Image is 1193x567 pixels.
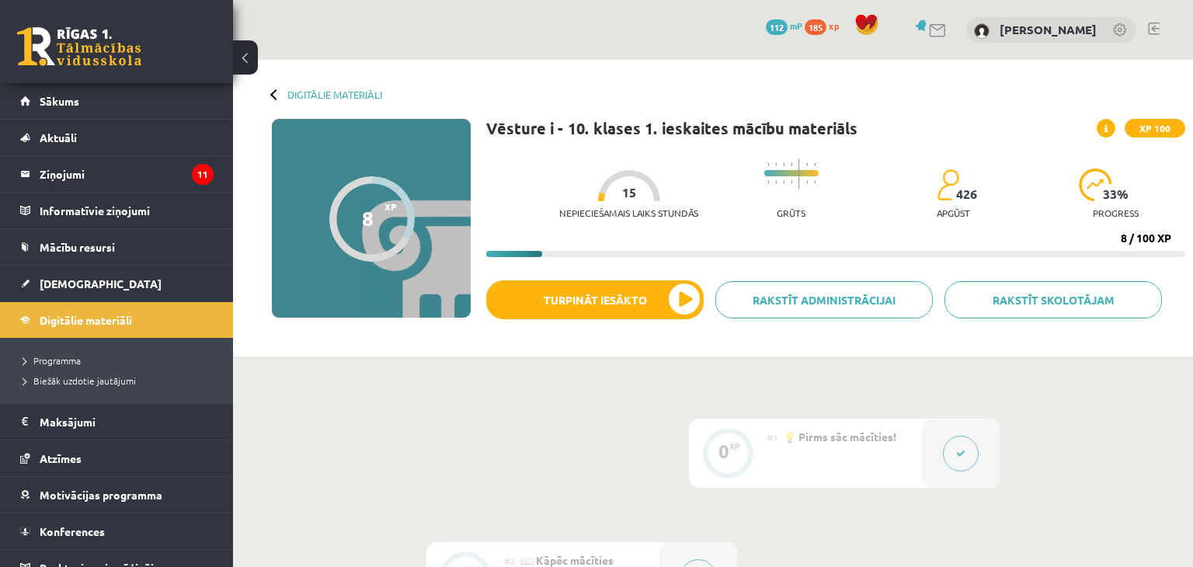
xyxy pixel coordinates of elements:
[783,430,896,444] span: 💡 Pirms sāc mācīties!
[766,19,788,35] span: 112
[384,201,397,212] span: XP
[937,207,970,218] p: apgūst
[783,162,784,166] img: icon-short-line-57e1e144782c952c97e751825c79c345078a6d821885a25fce030b3d8c18986b.svg
[20,404,214,440] a: Maksājumi
[790,19,802,32] span: mP
[40,240,115,254] span: Mācību resursi
[956,187,977,201] span: 426
[791,180,792,184] img: icon-short-line-57e1e144782c952c97e751825c79c345078a6d821885a25fce030b3d8c18986b.svg
[806,162,808,166] img: icon-short-line-57e1e144782c952c97e751825c79c345078a6d821885a25fce030b3d8c18986b.svg
[23,354,81,367] span: Programma
[40,404,214,440] legend: Maksājumi
[718,444,729,458] div: 0
[40,313,132,327] span: Digitālie materiāli
[20,440,214,476] a: Atzīmes
[777,207,805,218] p: Grūts
[192,164,214,185] i: 11
[1079,169,1112,201] img: icon-progress-161ccf0a02000e728c5f80fcf4c31c7af3da0e1684b2b1d7c360e028c24a22f1.svg
[791,162,792,166] img: icon-short-line-57e1e144782c952c97e751825c79c345078a6d821885a25fce030b3d8c18986b.svg
[23,374,217,388] a: Biežāk uzdotie jautājumi
[40,156,214,192] legend: Ziņojumi
[17,27,141,66] a: Rīgas 1. Tālmācības vidusskola
[767,431,778,444] span: #1
[767,180,769,184] img: icon-short-line-57e1e144782c952c97e751825c79c345078a6d821885a25fce030b3d8c18986b.svg
[944,281,1162,318] a: Rakstīt skolotājam
[20,266,214,301] a: [DEMOGRAPHIC_DATA]
[1000,22,1097,37] a: [PERSON_NAME]
[40,277,162,290] span: [DEMOGRAPHIC_DATA]
[40,451,82,465] span: Atzīmes
[20,193,214,228] a: Informatīvie ziņojumi
[362,207,374,230] div: 8
[20,156,214,192] a: Ziņojumi11
[287,89,382,100] a: Digitālie materiāli
[974,23,990,39] img: Alvis Buģis
[486,119,857,137] h1: Vēsture i - 10. klases 1. ieskaites mācību materiāls
[486,280,704,319] button: Turpināt iesākto
[1125,119,1185,137] span: XP 100
[805,19,847,32] a: 185 xp
[775,162,777,166] img: icon-short-line-57e1e144782c952c97e751825c79c345078a6d821885a25fce030b3d8c18986b.svg
[1103,187,1129,201] span: 33 %
[559,207,698,218] p: Nepieciešamais laiks stundās
[1093,207,1139,218] p: progress
[23,353,217,367] a: Programma
[40,94,79,108] span: Sākums
[829,19,839,32] span: xp
[798,158,800,189] img: icon-long-line-d9ea69661e0d244f92f715978eff75569469978d946b2353a9bb055b3ed8787d.svg
[504,555,516,567] span: #2
[40,193,214,228] legend: Informatīvie ziņojumi
[40,524,105,538] span: Konferences
[814,180,816,184] img: icon-short-line-57e1e144782c952c97e751825c79c345078a6d821885a25fce030b3d8c18986b.svg
[806,180,808,184] img: icon-short-line-57e1e144782c952c97e751825c79c345078a6d821885a25fce030b3d8c18986b.svg
[20,120,214,155] a: Aktuāli
[805,19,826,35] span: 185
[814,162,816,166] img: icon-short-line-57e1e144782c952c97e751825c79c345078a6d821885a25fce030b3d8c18986b.svg
[729,442,740,450] div: XP
[20,302,214,338] a: Digitālie materiāli
[23,374,136,387] span: Biežāk uzdotie jautājumi
[40,130,77,144] span: Aktuāli
[40,488,162,502] span: Motivācijas programma
[783,180,784,184] img: icon-short-line-57e1e144782c952c97e751825c79c345078a6d821885a25fce030b3d8c18986b.svg
[766,19,802,32] a: 112 mP
[20,229,214,265] a: Mācību resursi
[622,186,636,200] span: 15
[767,162,769,166] img: icon-short-line-57e1e144782c952c97e751825c79c345078a6d821885a25fce030b3d8c18986b.svg
[715,281,933,318] a: Rakstīt administrācijai
[937,169,959,201] img: students-c634bb4e5e11cddfef0936a35e636f08e4e9abd3cc4e673bd6f9a4125e45ecb1.svg
[20,513,214,549] a: Konferences
[775,180,777,184] img: icon-short-line-57e1e144782c952c97e751825c79c345078a6d821885a25fce030b3d8c18986b.svg
[20,477,214,513] a: Motivācijas programma
[20,83,214,119] a: Sākums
